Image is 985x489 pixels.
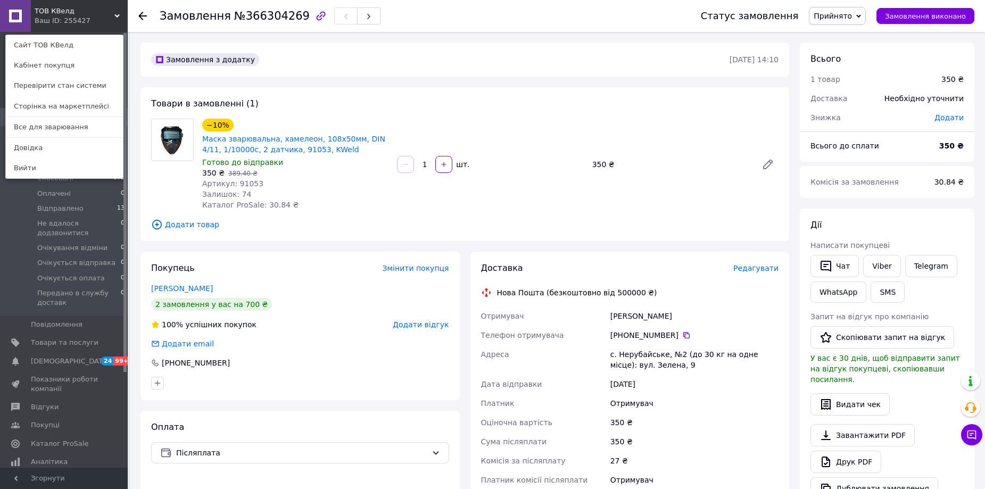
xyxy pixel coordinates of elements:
span: У вас є 30 днів, щоб відправити запит на відгук покупцеві, скопіювавши посилання. [810,354,960,384]
span: Не вдалося додзвонитися [37,219,121,238]
span: 0 [121,243,125,253]
div: 2 замовлення у вас на 700 ₴ [151,298,272,311]
button: SMS [871,281,905,303]
div: [PHONE_NUMBER] [161,358,231,368]
span: Запит на відгук про компанію [810,312,929,321]
a: WhatsApp [810,281,866,303]
a: Сторінка на маркетплейсі [6,96,123,117]
div: Необхідно уточнити [878,87,970,110]
span: Готово до відправки [202,158,283,167]
span: Покупці [31,420,60,430]
div: Додати email [150,338,215,349]
span: 350 ₴ [202,169,225,177]
img: Маска зварювальна, хамелеон, 108х50мм, DIN 4/11, 1/10000с, 2 датчика, 91053, KWeld [157,119,188,161]
span: Післяплата [176,447,427,459]
span: Оплата [151,422,184,432]
span: Товари та послуги [31,338,98,347]
a: Вийти [6,158,123,178]
div: Ваш ID: 255427 [35,16,79,26]
span: Замовлення виконано [885,12,966,20]
button: Замовлення виконано [876,8,974,24]
time: [DATE] 14:10 [730,55,779,64]
div: шт. [453,159,470,170]
span: Прийнято [814,12,852,20]
span: Каталог ProSale [31,439,88,449]
span: 389.40 ₴ [228,170,258,177]
span: Платник комісії післяплати [481,476,588,484]
span: Очікується оплата [37,273,105,283]
a: Перевірити стан системи [6,76,123,96]
span: Артикул: 91053 [202,179,263,188]
span: Змінити покупця [383,264,449,272]
span: Написати покупцеві [810,241,890,250]
span: Дії [810,220,822,230]
span: 0 [121,189,125,198]
span: Додати відгук [393,320,449,329]
span: Комісія за післяплату [481,457,566,465]
div: [DATE] [608,375,781,394]
span: ТОВ КВелд [35,6,114,16]
div: 350 ₴ [941,74,964,85]
span: Дата відправки [481,380,542,388]
span: 0 [121,219,125,238]
span: Очікується відправка [37,258,115,268]
span: Доставка [810,94,847,103]
div: Додати email [161,338,215,349]
a: Сайт ТОВ КВелд [6,35,123,55]
span: Доставка [481,263,523,273]
a: Telegram [905,255,957,277]
a: Кабінет покупця [6,55,123,76]
span: Каталог ProSale: 30.84 ₴ [202,201,299,209]
div: [PERSON_NAME] [608,306,781,326]
span: Додати товар [151,219,779,230]
span: Комісія за замовлення [810,178,899,186]
span: 1 товар [810,75,840,84]
button: Видати чек [810,393,890,416]
div: 27 ₴ [608,451,781,470]
span: Аналітика [31,457,68,467]
div: Отримувач [608,394,781,413]
span: 30.84 ₴ [934,178,964,186]
span: Покупець [151,263,195,273]
div: 350 ₴ [608,413,781,432]
div: 350 ₴ [608,432,781,451]
a: Маска зварювальна, хамелеон, 108х50мм, DIN 4/11, 1/10000с, 2 датчика, 91053, KWeld [202,135,385,154]
span: Платник [481,399,515,408]
span: Оплачені [37,189,71,198]
a: Довідка [6,138,123,158]
button: Чат з покупцем [961,424,982,445]
span: Передано в службу доставк [37,288,121,308]
span: Відправлено [37,204,84,213]
div: Повернутися назад [138,11,147,21]
div: 350 ₴ [588,157,753,172]
a: Друк PDF [810,451,881,473]
span: Адреса [481,350,509,359]
div: Статус замовлення [701,11,799,21]
button: Чат [810,255,859,277]
span: Всього до сплати [810,142,879,150]
span: Очікування відміни [37,243,107,253]
span: Замовлення [160,10,231,22]
button: Скопіювати запит на відгук [810,326,954,349]
span: 0 [121,258,125,268]
span: 100% [162,320,183,329]
span: Телефон отримувача [481,331,564,339]
a: Редагувати [757,154,779,175]
span: Сума післяплати [481,437,547,446]
a: [PERSON_NAME] [151,284,213,293]
span: Додати [934,113,964,122]
b: 350 ₴ [939,142,964,150]
span: Відгуки [31,402,59,412]
span: Повідомлення [31,320,82,329]
div: Нова Пошта (безкоштовно від 500000 ₴) [494,287,660,298]
a: Viber [863,255,900,277]
span: 24 [101,357,113,366]
a: Все для зварювання [6,117,123,137]
span: Знижка [810,113,841,122]
span: Всього [810,54,841,64]
div: с. Нерубайське, №2 (до 30 кг на одне місце): вул. Зелена, 9 [608,345,781,375]
span: Отримувач [481,312,524,320]
span: Показники роботи компанії [31,375,98,394]
span: 13 [117,204,125,213]
span: 0 [121,288,125,308]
